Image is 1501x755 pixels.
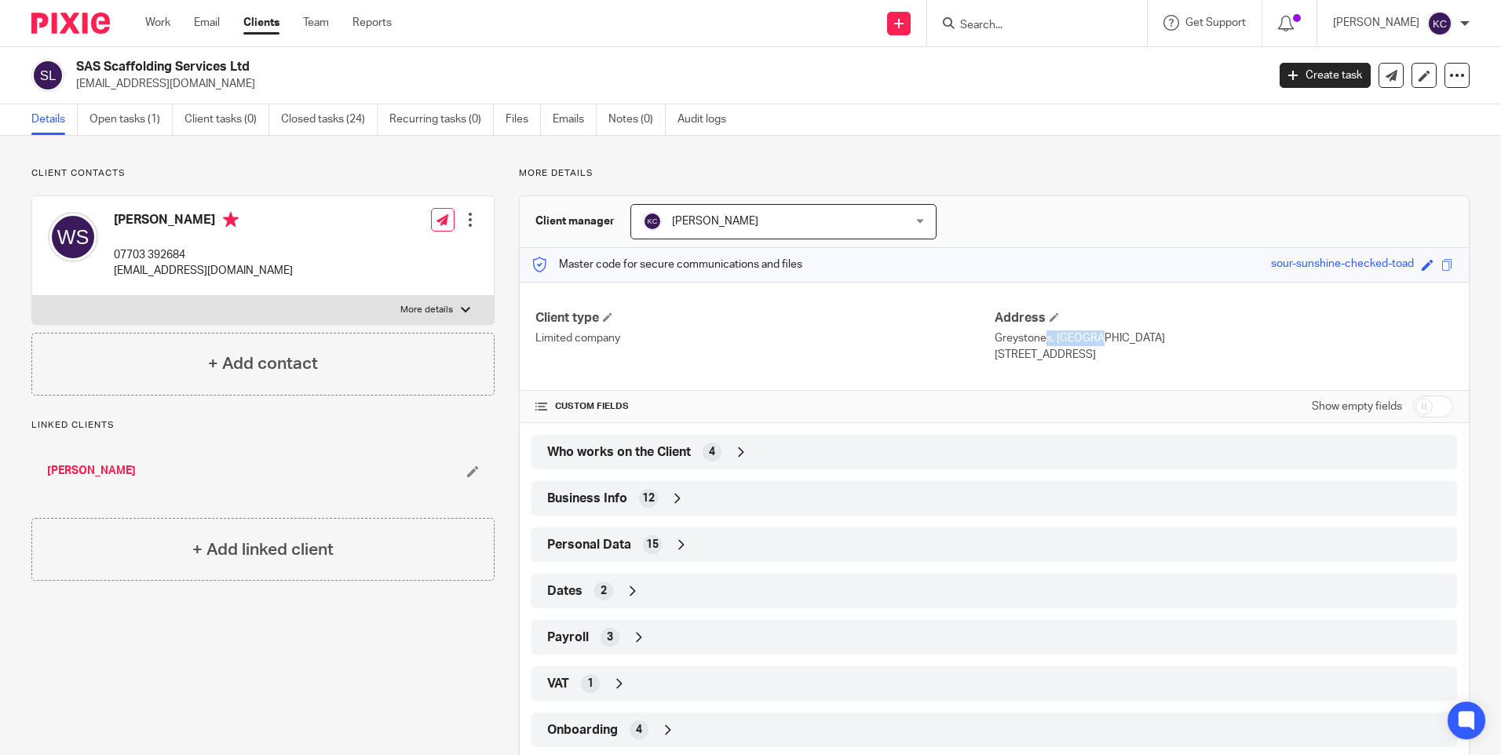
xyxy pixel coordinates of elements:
span: [PERSON_NAME] [672,216,758,227]
span: 15 [646,537,659,553]
h4: [PERSON_NAME] [114,212,293,232]
img: Pixie [31,13,110,34]
p: Greystones, [GEOGRAPHIC_DATA] [995,330,1453,346]
p: 07703 392684 [114,247,293,263]
img: svg%3E [31,59,64,92]
a: Team [303,15,329,31]
span: Onboarding [547,722,618,739]
h3: Client manager [535,213,615,229]
h4: CUSTOM FIELDS [535,400,994,413]
span: Business Info [547,491,627,507]
a: Email [194,15,220,31]
p: [PERSON_NAME] [1333,15,1419,31]
p: Client contacts [31,167,495,180]
a: Notes (0) [608,104,666,135]
input: Search [959,19,1100,33]
p: Master code for secure communications and files [531,257,802,272]
span: 2 [601,583,607,599]
i: Primary [223,212,239,228]
span: Personal Data [547,537,631,553]
p: More details [400,304,453,316]
span: Get Support [1185,17,1246,28]
p: More details [519,167,1470,180]
a: Emails [553,104,597,135]
h4: Client type [535,310,994,326]
label: Show empty fields [1312,399,1402,414]
span: 12 [642,491,655,506]
span: Payroll [547,629,589,646]
img: svg%3E [48,212,98,262]
a: Recurring tasks (0) [389,104,494,135]
a: Work [145,15,170,31]
span: 1 [587,676,593,691]
p: [STREET_ADDRESS] [995,347,1453,363]
a: Audit logs [677,104,738,135]
span: VAT [547,676,569,692]
p: Limited company [535,330,994,346]
p: [EMAIL_ADDRESS][DOMAIN_NAME] [114,263,293,279]
span: 3 [607,629,613,645]
img: svg%3E [1427,11,1452,36]
a: Client tasks (0) [184,104,269,135]
span: 4 [636,722,642,738]
h4: Address [995,310,1453,326]
h4: + Add linked client [192,538,334,562]
a: Files [506,104,541,135]
a: Clients [243,15,279,31]
a: [PERSON_NAME] [47,463,136,479]
a: Create task [1280,63,1371,88]
a: Reports [352,15,392,31]
h2: SAS Scaffolding Services Ltd [76,59,1020,75]
p: Linked clients [31,419,495,432]
h4: + Add contact [208,352,318,376]
img: svg%3E [643,212,662,231]
span: Who works on the Client [547,444,691,461]
a: Details [31,104,78,135]
a: Closed tasks (24) [281,104,378,135]
a: Open tasks (1) [89,104,173,135]
span: 4 [709,444,715,460]
p: [EMAIL_ADDRESS][DOMAIN_NAME] [76,76,1256,92]
span: Dates [547,583,583,600]
div: sour-sunshine-checked-toad [1271,256,1414,274]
